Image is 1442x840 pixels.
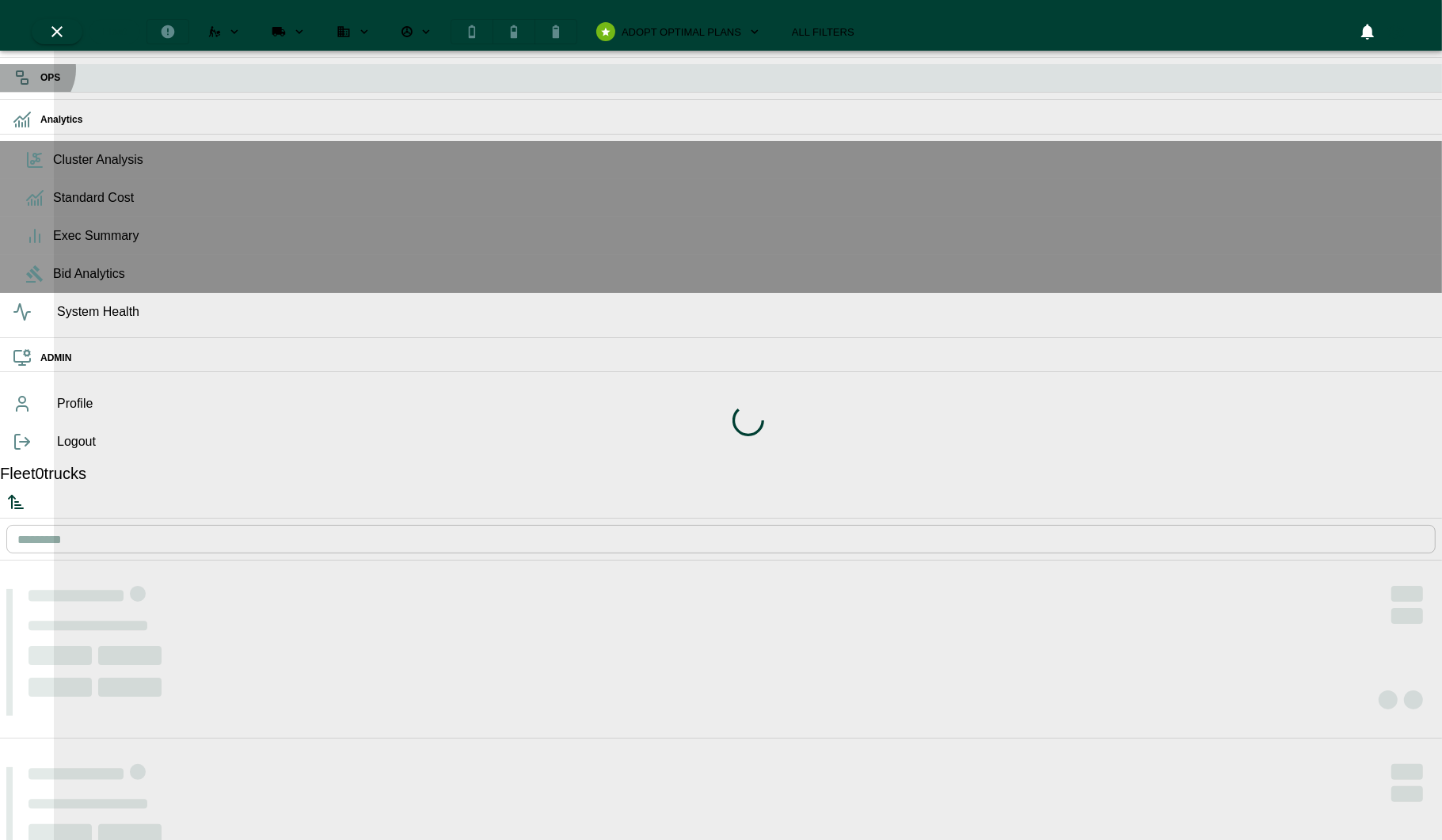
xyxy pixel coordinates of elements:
[324,19,382,44] button: Fleet Type
[89,19,140,44] button: menu
[35,465,44,482] span: 0
[451,19,493,44] button: low
[196,19,253,44] button: Carriers
[622,27,741,37] span: Adopt Optimal Plans
[40,112,1429,127] h6: Analytics
[35,465,86,482] span: trucks
[53,188,1429,207] span: Standard Cost
[1382,17,1410,46] button: Preferences
[53,150,1429,169] span: Cluster Analysis
[493,19,535,44] button: medium
[779,19,867,44] button: All Filters
[1387,22,1406,41] svg: Preferences
[53,226,1429,245] span: Exec Summary
[389,19,444,44] button: Driver Status
[53,264,1429,283] span: Bid Analytics
[535,19,577,44] button: high
[40,351,1429,366] h6: ADMIN
[259,19,318,44] button: Run Plan Loads
[584,19,773,44] button: Adopt Optimal Plans
[451,19,577,44] div: utilization selecting
[40,70,1429,86] h6: OPS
